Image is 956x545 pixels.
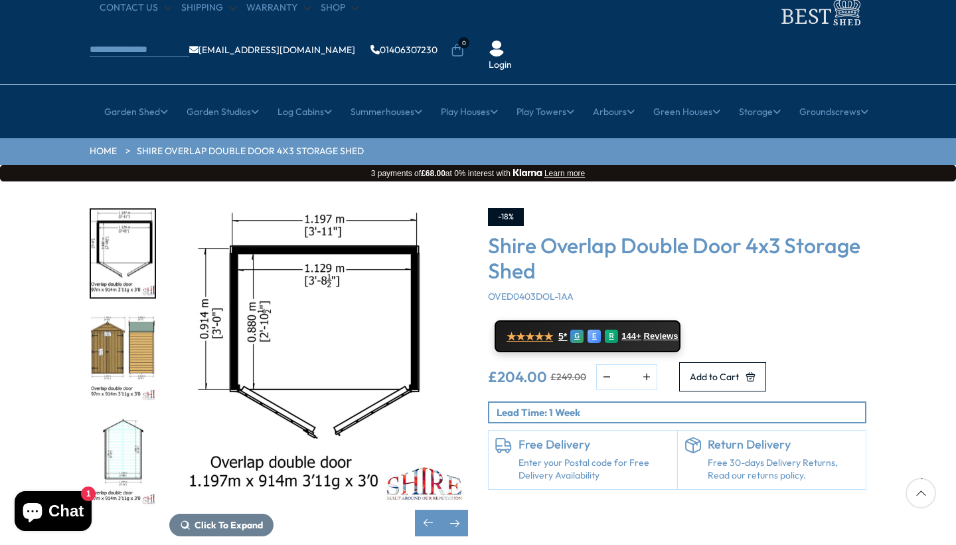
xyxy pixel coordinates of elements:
[653,95,720,128] a: Green Houses
[91,417,155,506] img: Overlap4x3DoubleDoorinternal_32f1a28b-92d4-403f-8d6e-f22d085c5f8f_200x200.jpg
[518,457,671,483] a: Enter your Postal code for Free Delivery Availability
[104,95,168,128] a: Garden Shed
[246,1,311,15] a: Warranty
[518,437,671,452] h6: Free Delivery
[644,331,678,342] span: Reviews
[91,209,155,298] img: Overlap4x3DoubleDoorplan_1e1e39c3-2136-4b10-af82-a62c241c7f97_200x200.jpg
[351,95,422,128] a: Summerhouses
[593,95,635,128] a: Arbours
[489,41,505,56] img: User Icon
[458,37,469,49] span: 0
[441,510,468,536] div: Next slide
[497,405,865,419] p: Lead Time: 1 Week
[507,330,553,343] span: ★★★★★
[195,519,263,531] span: Click To Expand
[451,44,464,57] a: 0
[488,290,574,302] span: OVED0403DOL-1AA
[137,145,364,158] a: Shire Overlap Double Door 4x3 Storage Shed
[489,58,512,72] a: Login
[690,372,739,381] span: Add to Cart
[708,437,860,452] h6: Return Delivery
[415,510,441,536] div: Previous slide
[189,45,355,54] a: [EMAIL_ADDRESS][DOMAIN_NAME]
[621,331,641,342] span: 144+
[441,95,498,128] a: Play Houses
[488,370,547,384] ins: £204.00
[90,416,156,507] div: 4 / 8
[100,1,171,15] a: CONTACT US
[495,320,680,352] a: ★★★★★ 5* G E R 144+ Reviews
[90,145,117,158] a: HOME
[588,330,601,343] div: E
[605,330,618,343] div: R
[517,95,574,128] a: Play Towers
[169,514,274,536] button: Click To Expand
[91,314,155,402] img: Overlap4x3DoubleDoormft_109dce81-8e48-466b-b5c1-b778ebfceeaa_200x200.jpg
[488,208,524,226] div: -18%
[679,362,766,391] button: Add to Cart
[278,95,332,128] a: Log Cabins
[570,330,584,343] div: G
[187,95,259,128] a: Garden Studios
[90,208,156,299] div: 2 / 8
[90,312,156,403] div: 3 / 8
[321,1,358,15] a: Shop
[799,95,868,128] a: Groundscrews
[550,372,586,381] del: £249.00
[488,233,866,284] h3: Shire Overlap Double Door 4x3 Storage Shed
[11,491,96,534] inbox-online-store-chat: Shopify online store chat
[708,457,860,483] p: Free 30-days Delivery Returns, Read our returns policy.
[169,208,468,536] div: 2 / 8
[181,1,236,15] a: Shipping
[739,95,781,128] a: Storage
[169,208,468,507] img: Shire Overlap Double Door 4x3 Storage Shed - Best Shed
[370,45,438,54] a: 01406307230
